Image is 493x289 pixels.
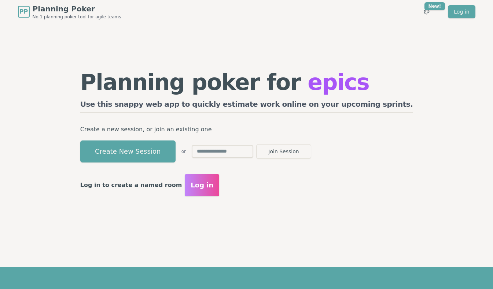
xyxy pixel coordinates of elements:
span: No.1 planning poker tool for agile teams [33,14,121,20]
span: or [181,149,186,154]
div: New! [424,2,445,10]
span: PP [19,7,28,16]
span: epics [308,69,369,95]
button: New! [420,5,433,18]
h1: Planning poker for [80,71,413,93]
span: Planning Poker [33,4,121,14]
h2: Use this snappy web app to quickly estimate work online on your upcoming sprints. [80,99,413,113]
p: Create a new session, or join an existing one [80,124,413,135]
a: PPPlanning PokerNo.1 planning poker tool for agile teams [18,4,121,20]
button: Join Session [256,144,311,159]
button: Log in [185,174,219,196]
a: Log in [448,5,475,18]
p: Log in to create a named room [80,180,182,190]
button: Create New Session [80,140,176,162]
span: Log in [191,180,213,190]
